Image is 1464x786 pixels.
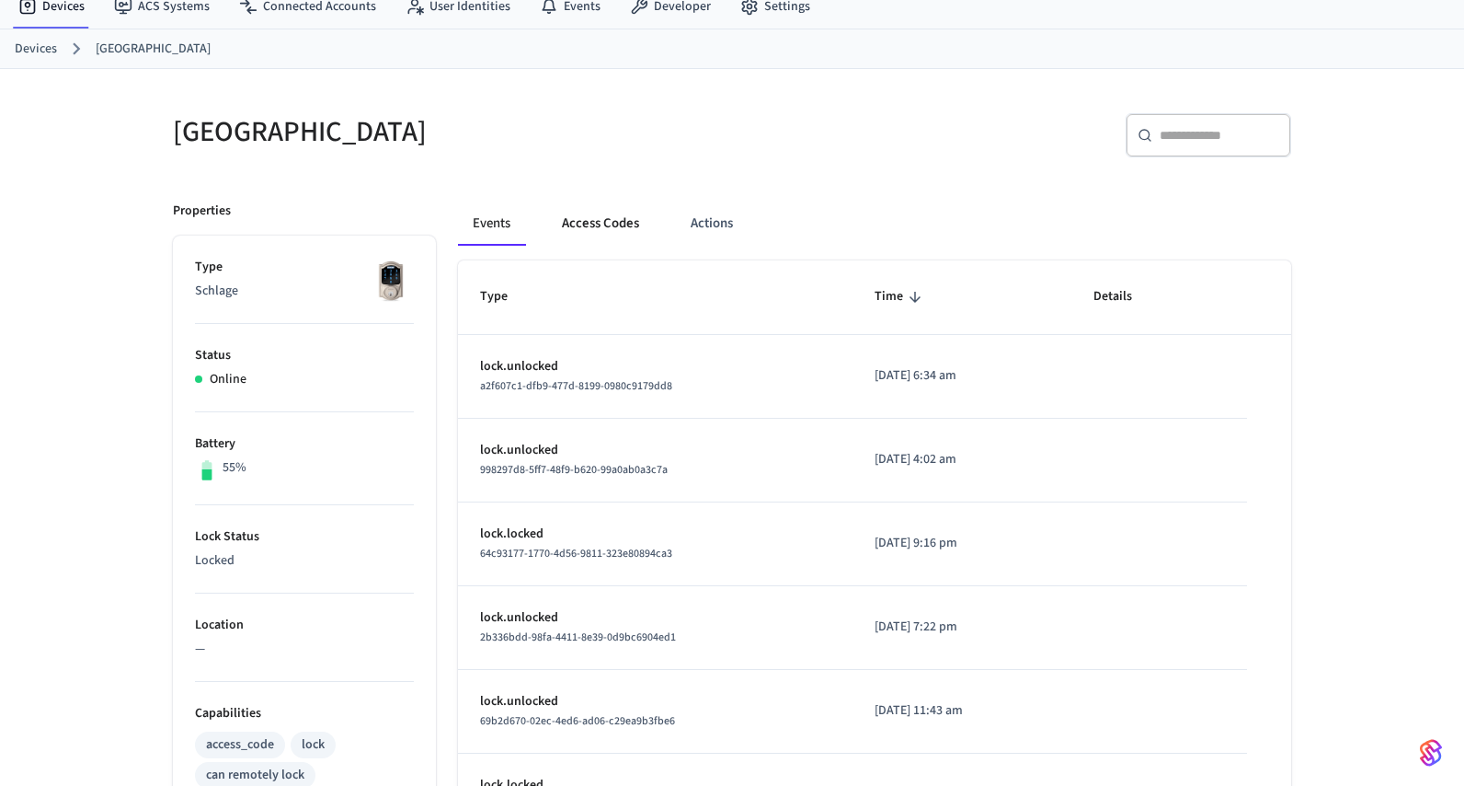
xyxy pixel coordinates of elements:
p: [DATE] 6:34 am [875,366,1049,386]
p: — [195,640,414,659]
p: Lock Status [195,527,414,547]
p: lock.locked [480,525,830,544]
p: Status [195,346,414,365]
p: Location [195,616,414,635]
p: Battery [195,434,414,454]
div: lock [302,735,325,755]
span: a2f607c1-dfb9-477d-8199-0980c9179dd8 [480,378,672,394]
p: [DATE] 9:16 pm [875,534,1049,553]
span: Details [1093,283,1156,311]
span: 2b336bdd-98fa-4411-8e39-0d9bc6904ed1 [480,630,676,645]
p: Online [210,370,246,389]
span: Time [875,283,927,311]
p: [DATE] 4:02 am [875,450,1049,469]
p: Locked [195,551,414,571]
span: 998297d8-5ff7-48f9-b620-99a0ab0a3c7a [480,462,668,478]
button: Actions [676,202,748,246]
p: [DATE] 11:43 am [875,701,1049,721]
p: Type [195,258,414,277]
a: Devices [15,40,57,59]
p: lock.unlocked [480,441,830,460]
img: SeamLogoGradient.69752ec5.svg [1420,738,1442,768]
p: lock.unlocked [480,692,830,711]
p: [DATE] 7:22 pm [875,618,1049,637]
a: [GEOGRAPHIC_DATA] [96,40,211,59]
p: Capabilities [195,704,414,723]
span: 69b2d670-02ec-4ed6-ad06-c29ea9b3fbe6 [480,713,675,729]
div: can remotely lock [206,766,304,785]
img: Schlage Sense Smart Deadbolt with Camelot Trim, Front [368,258,414,304]
h5: [GEOGRAPHIC_DATA] [173,113,721,151]
div: access_code [206,735,274,755]
p: Schlage [195,282,414,301]
span: Type [480,283,532,311]
button: Events [458,202,525,246]
p: lock.unlocked [480,608,830,628]
p: lock.unlocked [480,357,830,376]
button: Access Codes [547,202,654,246]
p: 55% [223,458,246,478]
p: Properties [173,202,231,221]
span: 64c93177-1770-4d56-9811-323e80894ca3 [480,546,672,561]
div: ant example [458,202,1291,246]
